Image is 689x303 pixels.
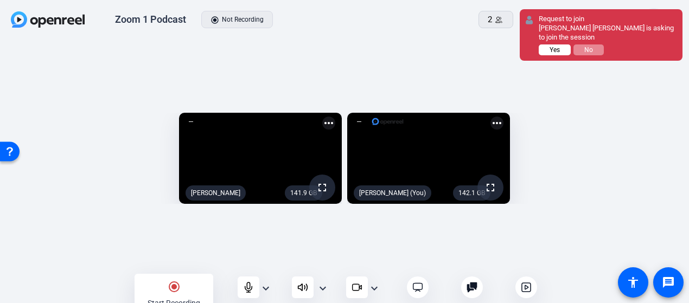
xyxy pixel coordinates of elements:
img: OpenReel logo [11,11,85,28]
mat-icon: accessibility [627,276,640,289]
button: Yes [539,44,571,55]
div: 142.1 GB [453,185,490,201]
mat-icon: more_horiz [322,117,335,130]
div: 141.9 GB [285,185,322,201]
mat-icon: fullscreen [316,181,329,194]
button: 2 [479,11,513,28]
img: logo [371,116,404,127]
span: No [584,46,593,54]
div: [PERSON_NAME] [PERSON_NAME] is asking to join the session [539,24,677,42]
mat-icon: message [662,276,675,289]
mat-icon: more_horiz [490,117,503,130]
button: No [573,44,604,55]
div: Request to join [539,15,677,24]
mat-icon: fullscreen [484,181,497,194]
div: KM [642,8,665,31]
mat-icon: expand_more [368,282,381,295]
div: Zoom 1 Podcast [115,13,186,26]
span: Yes [550,46,560,54]
div: [PERSON_NAME] (You) [354,185,431,201]
mat-icon: expand_more [316,282,329,295]
mat-icon: expand_more [259,282,272,295]
span: 2 [488,14,492,26]
div: [PERSON_NAME] [186,185,246,201]
mat-icon: radio_button_checked [168,280,181,293]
